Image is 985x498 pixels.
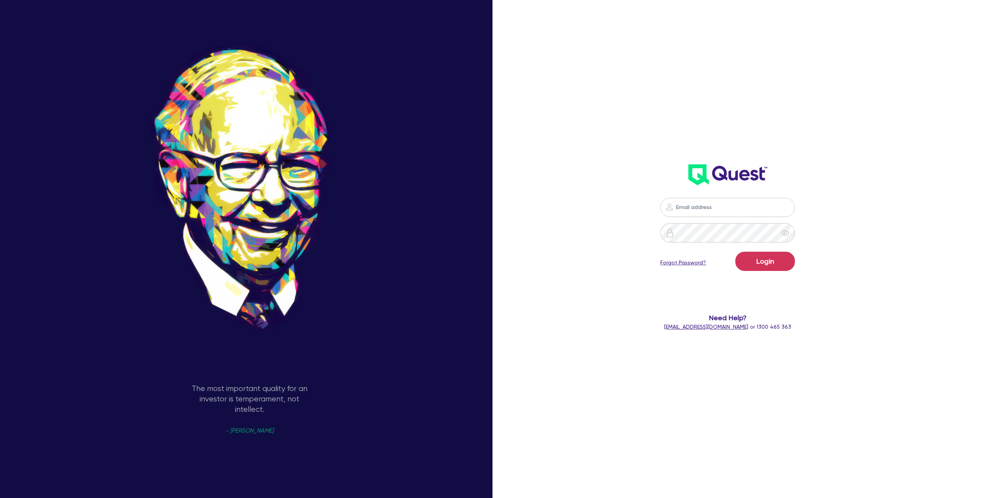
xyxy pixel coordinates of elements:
[225,428,274,434] span: - [PERSON_NAME]
[781,229,789,237] span: eye
[660,198,795,217] input: Email address
[735,252,795,271] button: Login
[664,324,748,330] a: [EMAIL_ADDRESS][DOMAIN_NAME]
[688,164,767,185] img: wH2k97JdezQIQAAAABJRU5ErkJggg==
[660,259,706,267] a: Forgot Password?
[591,313,864,323] span: Need Help?
[665,228,674,237] img: icon-password
[665,202,674,212] img: icon-password
[664,324,791,330] span: or 1300 465 363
